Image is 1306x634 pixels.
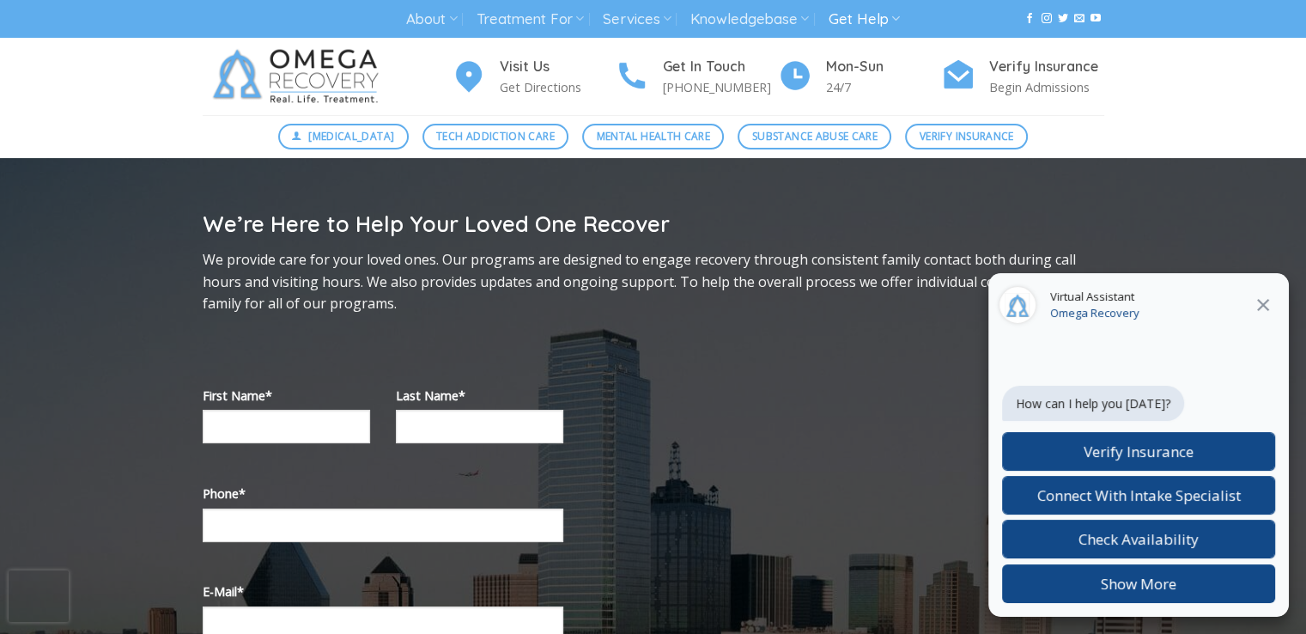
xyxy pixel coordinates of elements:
a: Tech Addiction Care [422,124,569,149]
a: Send us an email [1074,13,1084,25]
span: Mental Health Care [597,128,710,144]
p: Get Directions [500,77,615,97]
h4: Mon-Sun [826,56,941,78]
p: [PHONE_NUMBER] [663,77,778,97]
a: Verify Insurance [905,124,1028,149]
span: Verify Insurance [920,128,1014,144]
h4: Verify Insurance [989,56,1104,78]
a: Get Help [829,3,900,35]
a: Services [603,3,671,35]
h4: Get In Touch [663,56,778,78]
label: Phone* [203,484,563,503]
a: [MEDICAL_DATA] [278,124,409,149]
label: Last Name* [396,386,563,405]
a: Substance Abuse Care [738,124,891,149]
p: 24/7 [826,77,941,97]
a: Treatment For [477,3,584,35]
label: First Name* [203,386,370,405]
span: [MEDICAL_DATA] [308,128,394,144]
label: E-Mail* [203,582,563,601]
a: Follow on Twitter [1058,13,1068,25]
p: Begin Admissions [989,77,1104,97]
p: We provide care for your loved ones. Our programs are designed to engage recovery through consist... [203,249,1104,315]
a: Visit Us Get Directions [452,56,615,98]
a: Mental Health Care [582,124,724,149]
a: Follow on Instagram [1041,13,1051,25]
span: Substance Abuse Care [752,128,878,144]
a: Follow on Facebook [1024,13,1035,25]
a: Knowledgebase [690,3,809,35]
a: Verify Insurance Begin Admissions [941,56,1104,98]
a: Follow on YouTube [1090,13,1101,25]
a: Get In Touch [PHONE_NUMBER] [615,56,778,98]
h4: Visit Us [500,56,615,78]
a: About [406,3,457,35]
img: Omega Recovery [203,38,396,115]
h2: We’re Here to Help Your Loved One Recover [203,210,1104,238]
span: Tech Addiction Care [436,128,555,144]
